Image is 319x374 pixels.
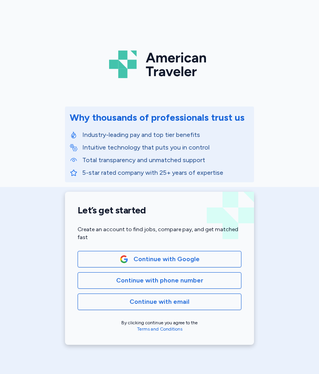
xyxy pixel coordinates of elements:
[82,143,249,152] p: Intuitive technology that puts you in control
[78,251,241,267] button: Google LogoContinue with Google
[78,204,241,216] h1: Let’s get started
[120,255,128,264] img: Google Logo
[109,47,210,81] img: Logo
[82,130,249,140] p: Industry-leading pay and top tier benefits
[137,326,182,332] a: Terms and Conditions
[130,297,189,307] span: Continue with email
[78,226,241,241] div: Create an account to find jobs, compare pay, and get matched fast
[78,320,241,332] div: By clicking continue you agree to the
[82,168,249,178] p: 5-star rated company with 25+ years of expertise
[70,111,245,124] div: Why thousands of professionals trust us
[78,272,241,289] button: Continue with phone number
[82,155,249,165] p: Total transparency and unmatched support
[134,254,200,264] span: Continue with Google
[116,276,203,285] span: Continue with phone number
[78,294,241,310] button: Continue with email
